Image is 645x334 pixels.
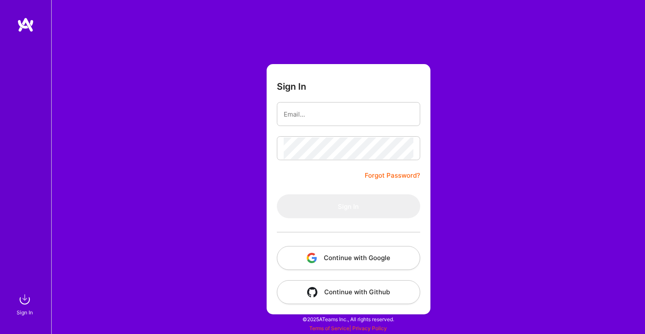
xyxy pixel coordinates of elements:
[51,308,645,330] div: © 2025 ATeams Inc., All rights reserved.
[309,325,387,331] span: |
[284,103,413,125] input: Email...
[18,291,33,317] a: sign inSign In
[309,325,349,331] a: Terms of Service
[16,291,33,308] img: sign in
[365,170,420,181] a: Forgot Password?
[307,287,317,297] img: icon
[307,253,317,263] img: icon
[277,280,420,304] button: Continue with Github
[277,81,306,92] h3: Sign In
[17,308,33,317] div: Sign In
[277,246,420,270] button: Continue with Google
[352,325,387,331] a: Privacy Policy
[277,194,420,218] button: Sign In
[17,17,34,32] img: logo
